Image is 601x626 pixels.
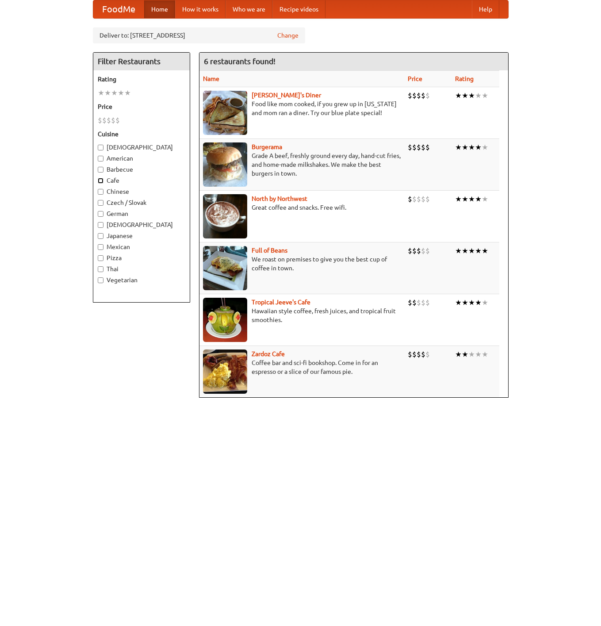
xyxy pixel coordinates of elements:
[462,91,468,100] li: ★
[98,200,103,206] input: Czech / Slovak
[455,142,462,152] li: ★
[118,88,124,98] li: ★
[144,0,175,18] a: Home
[98,276,185,284] label: Vegetarian
[455,349,462,359] li: ★
[203,91,247,135] img: sallys.jpg
[203,203,401,212] p: Great coffee and snacks. Free wifi.
[203,255,401,273] p: We roast on premises to give you the best cup of coffee in town.
[408,75,422,82] a: Price
[98,209,185,218] label: German
[455,75,474,82] a: Rating
[277,31,299,40] a: Change
[421,298,425,307] li: $
[98,231,185,240] label: Japanese
[468,349,475,359] li: ★
[98,242,185,251] label: Mexican
[115,115,120,125] li: $
[408,298,412,307] li: $
[98,277,103,283] input: Vegetarian
[98,211,103,217] input: German
[412,194,417,204] li: $
[98,255,103,261] input: Pizza
[482,142,488,152] li: ★
[468,142,475,152] li: ★
[417,194,421,204] li: $
[455,298,462,307] li: ★
[98,154,185,163] label: American
[93,53,190,70] h4: Filter Restaurants
[98,233,103,239] input: Japanese
[203,75,219,82] a: Name
[417,246,421,256] li: $
[455,194,462,204] li: ★
[204,57,276,65] ng-pluralize: 6 restaurants found!
[203,246,247,290] img: beans.jpg
[98,165,185,174] label: Barbecue
[462,349,468,359] li: ★
[425,349,430,359] li: $
[417,298,421,307] li: $
[98,222,103,228] input: [DEMOGRAPHIC_DATA]
[482,91,488,100] li: ★
[425,142,430,152] li: $
[98,145,103,150] input: [DEMOGRAPHIC_DATA]
[252,195,307,202] a: North by Northwest
[462,298,468,307] li: ★
[226,0,272,18] a: Who we are
[102,115,107,125] li: $
[252,143,282,150] a: Burgerama
[124,88,131,98] li: ★
[425,298,430,307] li: $
[408,194,412,204] li: $
[455,91,462,100] li: ★
[455,246,462,256] li: ★
[468,246,475,256] li: ★
[482,349,488,359] li: ★
[111,88,118,98] li: ★
[421,91,425,100] li: $
[408,349,412,359] li: $
[203,307,401,324] p: Hawaiian style coffee, fresh juices, and tropical fruit smoothies.
[98,75,185,84] h5: Rating
[203,142,247,187] img: burgerama.jpg
[203,151,401,178] p: Grade A beef, freshly ground every day, hand-cut fries, and home-made milkshakes. We make the bes...
[98,143,185,152] label: [DEMOGRAPHIC_DATA]
[408,142,412,152] li: $
[425,91,430,100] li: $
[468,194,475,204] li: ★
[408,246,412,256] li: $
[93,0,144,18] a: FoodMe
[421,349,425,359] li: $
[475,298,482,307] li: ★
[252,92,321,99] a: [PERSON_NAME]'s Diner
[412,298,417,307] li: $
[462,194,468,204] li: ★
[98,198,185,207] label: Czech / Slovak
[462,246,468,256] li: ★
[462,142,468,152] li: ★
[425,194,430,204] li: $
[408,91,412,100] li: $
[98,266,103,272] input: Thai
[98,115,102,125] li: $
[468,91,475,100] li: ★
[412,91,417,100] li: $
[475,142,482,152] li: ★
[252,299,310,306] a: Tropical Jeeve's Cafe
[475,194,482,204] li: ★
[421,246,425,256] li: $
[203,194,247,238] img: north.jpg
[468,298,475,307] li: ★
[203,298,247,342] img: jeeves.jpg
[252,350,285,357] b: Zardoz Cafe
[252,247,287,254] a: Full of Beans
[412,349,417,359] li: $
[475,349,482,359] li: ★
[107,115,111,125] li: $
[421,194,425,204] li: $
[417,142,421,152] li: $
[98,130,185,138] h5: Cuisine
